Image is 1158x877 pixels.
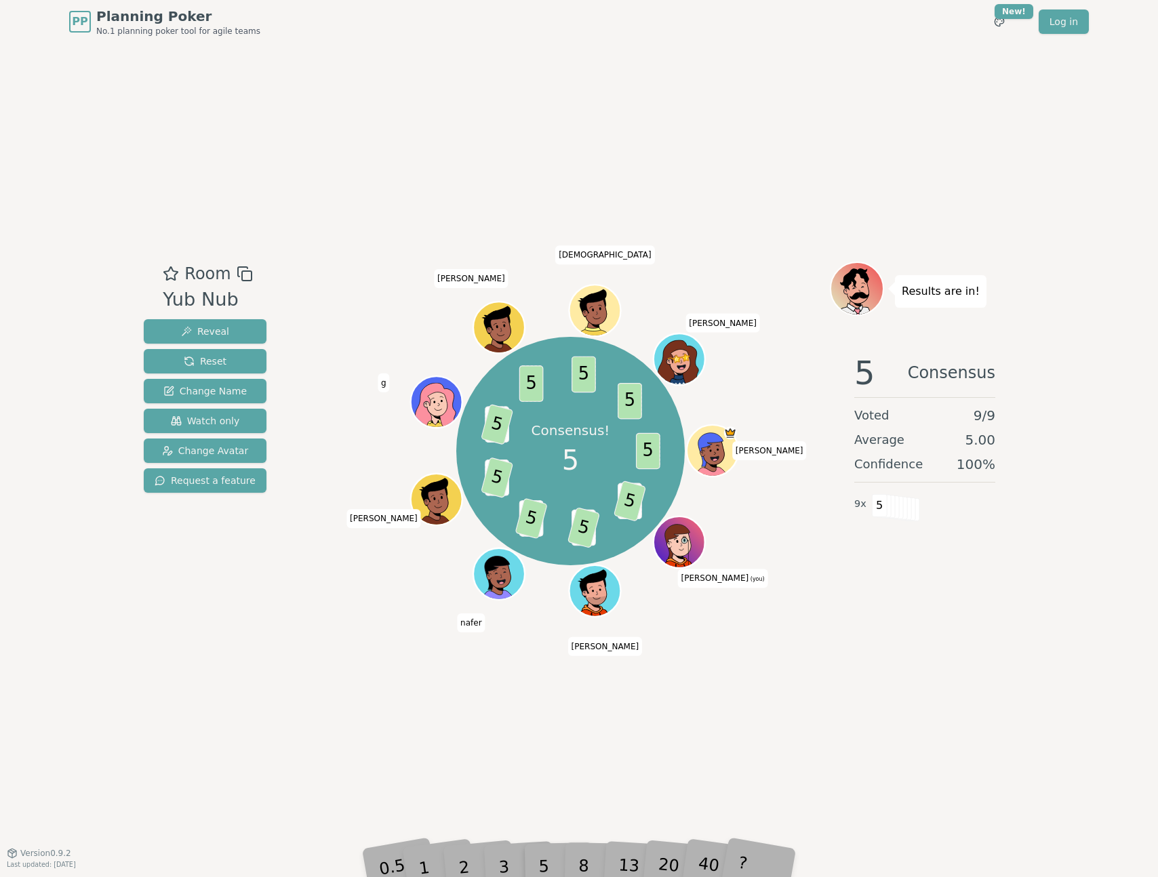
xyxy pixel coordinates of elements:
span: Click to change your name [685,314,760,333]
span: 5 [572,356,597,392]
span: 5 [614,481,646,522]
span: Confidence [854,455,923,474]
button: Change Avatar [144,438,266,463]
span: 5 [562,440,579,481]
span: PP [72,14,87,30]
span: Room [184,262,231,286]
span: Change Avatar [162,444,249,457]
span: Click to change your name [678,569,768,588]
span: 5 [567,507,600,548]
span: 5 [515,497,548,539]
span: Request a feature [155,474,256,487]
span: Change Name [163,384,247,398]
span: Last updated: [DATE] [7,861,76,868]
span: 5 [636,433,660,470]
span: 5 [618,383,643,420]
span: Click to change your name [346,510,421,529]
span: 5 [481,404,513,445]
span: No.1 planning poker tool for agile teams [96,26,260,37]
button: New! [987,9,1012,34]
span: Jon is the host [724,427,737,440]
span: Average [854,430,904,449]
span: Click to change your name [457,613,485,632]
span: Version 0.9.2 [20,848,71,859]
button: Watch only [144,409,266,433]
span: Planning Poker [96,7,260,26]
span: Reset [184,354,226,368]
div: New! [995,4,1033,19]
a: Log in [1039,9,1089,34]
span: Voted [854,406,890,425]
a: PPPlanning PokerNo.1 planning poker tool for agile teams [69,7,260,37]
span: Click to change your name [555,246,654,265]
span: Consensus [908,356,995,389]
button: Add as favourite [163,262,179,286]
button: Change Name [144,379,266,403]
span: Watch only [171,414,240,428]
button: Request a feature [144,468,266,493]
span: 5 [872,494,887,517]
button: Version0.9.2 [7,848,71,859]
span: Click to change your name [568,637,643,656]
span: 5.00 [965,430,995,449]
button: Reveal [144,319,266,344]
span: Click to change your name [434,269,508,288]
span: 5 [519,365,544,402]
span: 5 [481,457,513,498]
span: Click to change your name [732,441,807,460]
span: (you) [748,577,765,583]
button: Click to change your avatar [656,518,704,567]
button: Reset [144,349,266,373]
span: Click to change your name [378,373,390,392]
p: Consensus! [532,421,610,440]
span: 9 x [854,497,866,512]
span: 5 [854,356,875,389]
span: 100 % [957,455,995,474]
p: Results are in! [902,282,980,301]
span: Reveal [181,325,229,338]
div: Yub Nub [163,286,252,314]
span: 9 / 9 [974,406,995,425]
